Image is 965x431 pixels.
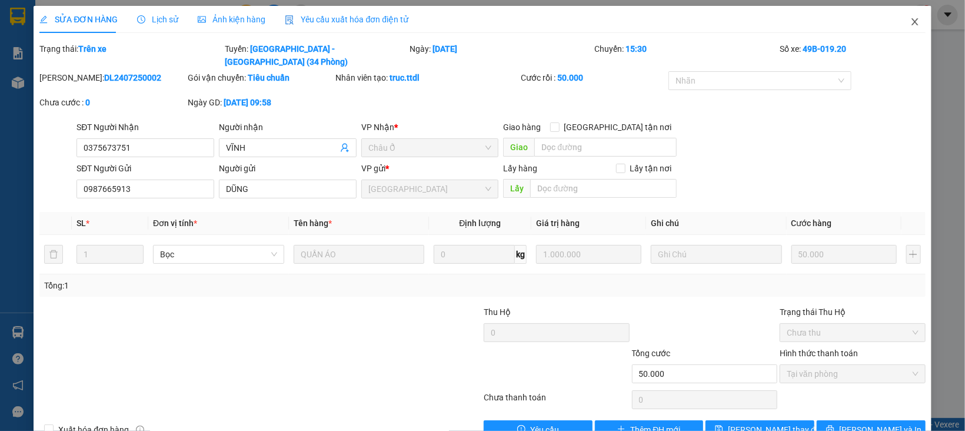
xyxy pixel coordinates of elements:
button: plus [906,245,921,264]
div: VP gửi [361,162,499,175]
div: Tuyến: [224,42,408,68]
span: [GEOGRAPHIC_DATA] tận nơi [560,121,677,134]
div: Chuyến: [594,42,778,68]
span: picture [198,15,206,24]
span: clock-circle [137,15,145,24]
b: 15:30 [626,44,647,54]
div: Ngày: [408,42,593,68]
span: SỬA ĐƠN HÀNG [39,15,118,24]
b: [GEOGRAPHIC_DATA] - [GEOGRAPHIC_DATA] (34 Phòng) [225,44,348,67]
span: Chưa thu [787,324,919,342]
span: Cước hàng [791,218,832,228]
div: Trạng thái: [38,42,223,68]
span: Giao [503,138,534,157]
span: edit [39,15,48,24]
button: delete [44,245,63,264]
label: Hình thức thanh toán [780,349,858,358]
div: Gói vận chuyển: [188,71,334,84]
input: Ghi Chú [651,245,782,264]
b: 0 [85,98,90,107]
span: Tổng cước [632,349,671,358]
span: Giá trị hàng [536,218,580,228]
th: Ghi chú [646,212,787,235]
span: Giao hàng [503,122,541,132]
input: Dọc đường [534,138,676,157]
input: 0 [791,245,897,264]
span: Tại văn phòng [787,365,919,383]
b: Tiêu chuẩn [248,73,289,82]
span: Ảnh kiện hàng [198,15,266,24]
div: Nhân viên tạo: [335,71,518,84]
div: Chưa cước : [39,96,185,109]
span: Yêu cầu xuất hóa đơn điện tử [285,15,409,24]
span: Thu Hộ [484,307,511,317]
span: user-add [340,143,350,152]
span: VP Nhận [361,122,394,132]
span: Châu Ổ [368,139,492,157]
b: 50.000 [557,73,583,82]
div: [PERSON_NAME]: [39,71,185,84]
div: Người nhận [219,121,357,134]
img: icon [285,15,294,25]
span: Đơn vị tính [153,218,197,228]
b: Trên xe [78,44,107,54]
span: Định lượng [460,218,501,228]
b: DL2407250002 [104,73,161,82]
span: Lịch sử [137,15,179,24]
div: Ngày GD: [188,96,334,109]
button: Close [899,6,931,39]
div: Cước rồi : [521,71,667,84]
div: SĐT Người Nhận [76,121,214,134]
span: kg [515,245,527,264]
b: truc.ttdl [390,73,420,82]
span: Đà Lạt [368,180,492,198]
b: 49B-019.20 [803,44,846,54]
span: Lấy [503,179,530,198]
div: Tổng: 1 [44,279,372,292]
b: [DATE] [432,44,457,54]
span: Bọc [160,246,277,263]
div: Người gửi [219,162,357,175]
b: [DATE] 09:58 [224,98,271,107]
div: Trạng thái Thu Hộ [780,306,926,319]
span: Tên hàng [294,218,332,228]
input: VD: Bàn, Ghế [294,245,425,264]
div: Số xe: [778,42,927,68]
input: 0 [536,245,641,264]
span: Lấy hàng [503,164,537,173]
input: Dọc đường [530,179,676,198]
div: SĐT Người Gửi [76,162,214,175]
span: Lấy tận nơi [625,162,677,175]
span: SL [76,218,86,228]
div: Chưa thanh toán [482,391,631,412]
span: close [910,17,920,26]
